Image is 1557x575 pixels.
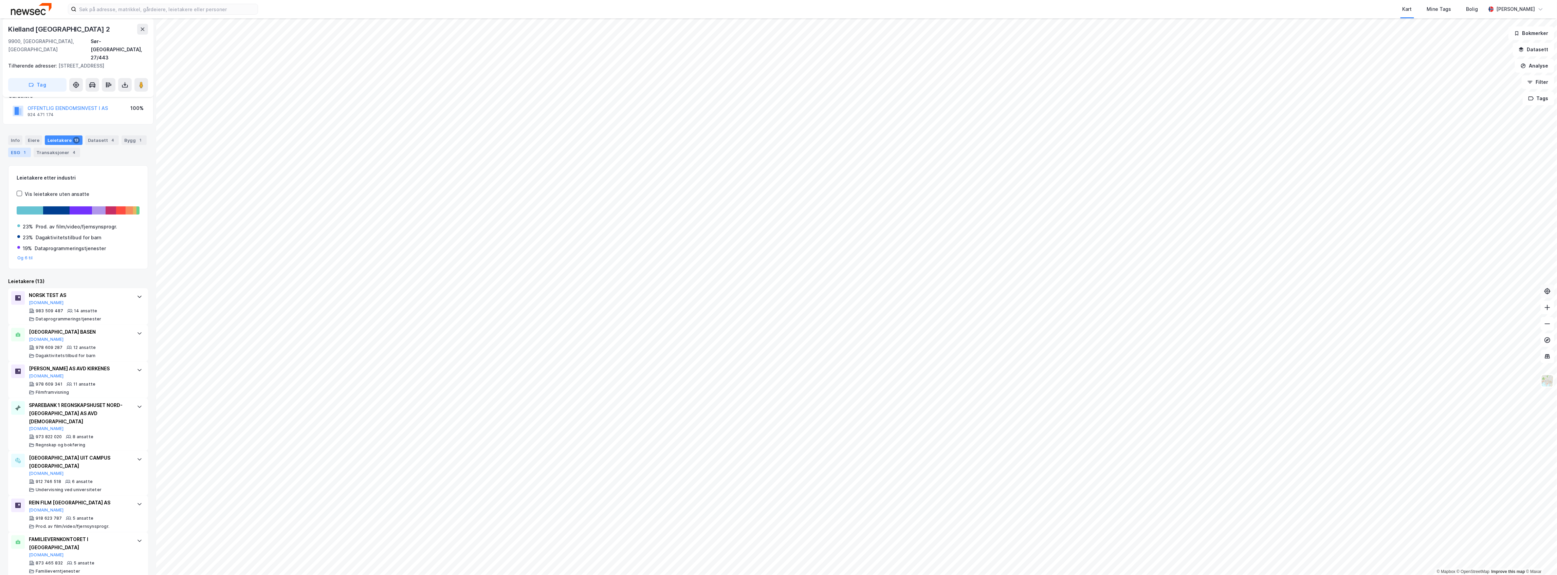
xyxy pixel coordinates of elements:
[29,300,64,305] button: [DOMAIN_NAME]
[36,234,101,242] div: Dagaktivitetstilbud for barn
[17,174,140,182] div: Leietakere etter industri
[36,516,62,521] div: 918 623 787
[29,365,130,373] div: [PERSON_NAME] AS AVD KIRKENES
[28,112,54,117] div: 924 471 174
[29,291,130,299] div: NORSK TEST AS
[8,62,143,70] div: [STREET_ADDRESS]
[29,401,130,426] div: SPAREBANK 1 REGNSKAPSHUSET NORD-[GEOGRAPHIC_DATA] AS AVD [DEMOGRAPHIC_DATA]
[36,524,109,529] div: Prod. av film/video/fjernsynsprogr.
[91,37,148,62] div: Sør-[GEOGRAPHIC_DATA], 27/443
[17,255,33,261] button: Og 6 til
[29,328,130,336] div: [GEOGRAPHIC_DATA] BASEN
[1522,75,1554,89] button: Filter
[72,479,93,484] div: 6 ansatte
[45,135,83,145] div: Leietakere
[8,63,58,69] span: Tilhørende adresser:
[36,479,61,484] div: 912 746 518
[36,223,117,231] div: Prod. av film/video/fjernsynsprogr.
[25,190,89,198] div: Vis leietakere uten ansatte
[122,135,147,145] div: Bygg
[109,137,116,144] div: 4
[1523,92,1554,105] button: Tags
[8,24,111,35] div: Kielland [GEOGRAPHIC_DATA] 2
[29,373,64,379] button: [DOMAIN_NAME]
[73,382,95,387] div: 11 ansatte
[1523,542,1557,575] div: Kontrollprogram for chat
[23,244,32,253] div: 19%
[36,353,96,358] div: Dagaktivitetstilbud for barn
[29,507,64,513] button: [DOMAIN_NAME]
[29,499,130,507] div: REIN FILM [GEOGRAPHIC_DATA] AS
[36,487,102,493] div: Undervisning ved universiteter
[8,148,31,157] div: ESG
[1523,542,1557,575] iframe: Chat Widget
[8,135,22,145] div: Info
[8,277,148,285] div: Leietakere (13)
[36,316,101,322] div: Dataprogrammeringstjenester
[73,345,96,350] div: 12 ansatte
[1497,5,1535,13] div: [PERSON_NAME]
[36,308,63,314] div: 983 509 487
[1513,43,1554,56] button: Datasett
[29,552,64,558] button: [DOMAIN_NAME]
[29,426,64,431] button: [DOMAIN_NAME]
[29,471,64,476] button: [DOMAIN_NAME]
[11,3,52,15] img: newsec-logo.f6e21ccffca1b3a03d2d.png
[71,149,77,156] div: 4
[8,37,91,62] div: 9900, [GEOGRAPHIC_DATA], [GEOGRAPHIC_DATA]
[73,516,93,521] div: 5 ansatte
[36,382,62,387] div: 978 609 341
[36,434,62,440] div: 973 822 020
[1457,569,1490,574] a: OpenStreetMap
[34,148,80,157] div: Transaksjoner
[29,535,130,552] div: FAMILIEVERNKONTORET I [GEOGRAPHIC_DATA]
[36,560,63,566] div: 873 465 832
[1427,5,1451,13] div: Mine Tags
[36,390,69,395] div: Filmframvisning
[23,234,33,242] div: 23%
[23,223,33,231] div: 23%
[74,560,94,566] div: 5 ansatte
[36,569,80,574] div: Familieverntjenester
[1466,5,1478,13] div: Bolig
[73,137,80,144] div: 13
[8,78,67,92] button: Tag
[29,337,64,342] button: [DOMAIN_NAME]
[1508,26,1554,40] button: Bokmerker
[1541,374,1554,387] img: Z
[73,434,93,440] div: 8 ansatte
[1491,569,1525,574] a: Improve this map
[1515,59,1554,73] button: Analyse
[21,149,28,156] div: 1
[1403,5,1412,13] div: Kart
[36,442,85,448] div: Regnskap og bokføring
[36,345,62,350] div: 978 609 287
[29,454,130,470] div: [GEOGRAPHIC_DATA] UIT CAMPUS [GEOGRAPHIC_DATA]
[25,135,42,145] div: Eiere
[85,135,119,145] div: Datasett
[137,137,144,144] div: 1
[35,244,106,253] div: Dataprogrammeringstjenester
[1437,569,1455,574] a: Mapbox
[76,4,258,14] input: Søk på adresse, matrikkel, gårdeiere, leietakere eller personer
[130,104,144,112] div: 100%
[74,308,97,314] div: 14 ansatte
